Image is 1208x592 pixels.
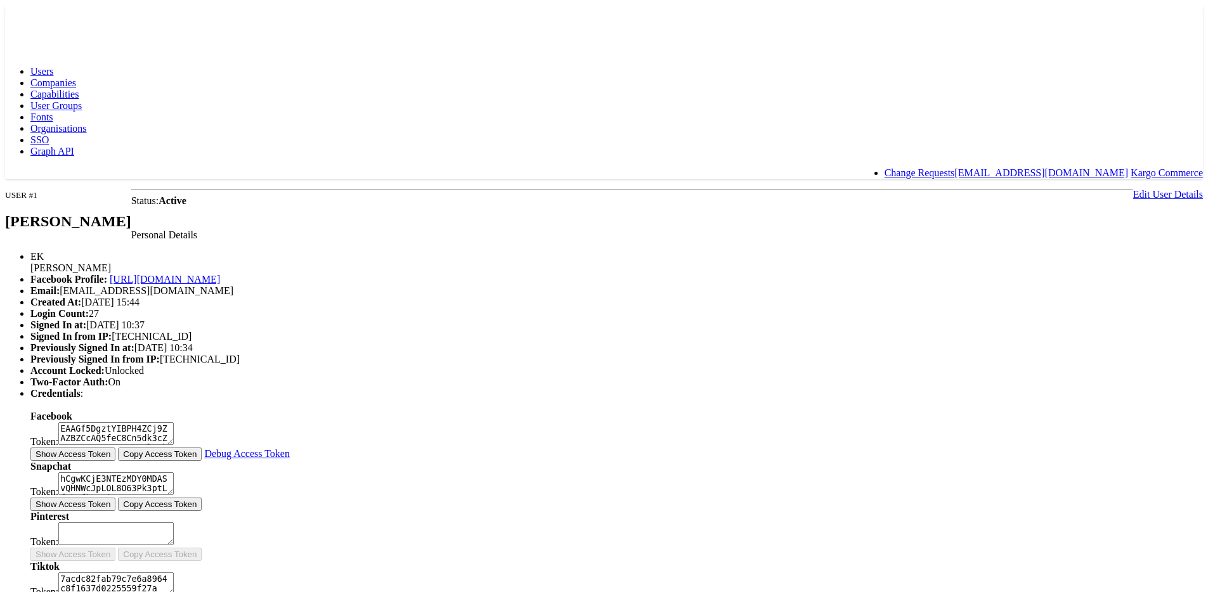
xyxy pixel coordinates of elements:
b: Snapchat [30,461,71,472]
button: Show Access Token [30,498,115,511]
a: [URL][DOMAIN_NAME] [110,274,220,285]
button: Copy Access Token [118,548,202,561]
h2: [PERSON_NAME] [5,213,131,230]
button: Copy Access Token [118,447,202,461]
li: On [30,376,1203,388]
a: SSO [30,134,49,145]
b: Login Count: [30,308,89,319]
li: [DATE] 10:34 [30,342,1203,354]
li: [EMAIL_ADDRESS][DOMAIN_NAME] [30,285,1203,297]
a: Debug Access Token [204,448,290,459]
a: User Groups [30,100,82,111]
a: Change Requests [885,167,955,178]
a: Edit User Details [1133,189,1203,200]
li: [DATE] 10:37 [30,319,1203,331]
textarea: hCgwKCjE3NTEzMDY0MDASvQHNWcJpLOL8O63Pk3ptLfQkGfkeqPio__7-7TNmV0K_FEZ9SyPC7Vse_4gqmCCuGB3JzXQowafe... [58,472,174,495]
button: Show Access Token [30,548,115,561]
button: Show Access Token [30,447,115,461]
b: Active [159,195,186,206]
div: Token: [30,472,1203,498]
div: Personal Details [5,229,1203,241]
li: Unlocked [30,365,1203,376]
a: Capabilities [30,89,79,100]
b: Email: [30,285,60,296]
a: Graph API [30,146,74,157]
b: Facebook Profile: [30,274,107,285]
a: [EMAIL_ADDRESS][DOMAIN_NAME] [954,167,1128,178]
li: [TECHNICAL_ID] [30,354,1203,365]
textarea: EAAGf5DgztYIBPH4ZCj9ZAZBZCcAQ5feC8Cn5dk3cZCC5tQeVsmZCqrxVtOlczbeFt5B2YYfnJ2nxLPq7iqeOuzimWFoX9H8d... [58,422,174,445]
a: Users [30,66,53,77]
b: Account Locked: [30,365,105,376]
div: EK [30,251,1203,262]
b: Two-Factor Auth: [30,376,108,387]
b: Previously Signed In from IP: [30,354,160,364]
div: Token: [30,422,1203,447]
li: [PERSON_NAME] [30,251,1203,274]
a: Companies [30,77,76,88]
b: Pinterest [30,511,69,522]
b: Tiktok [30,561,60,572]
a: Fonts [30,112,53,122]
div: Token: [30,522,1203,548]
li: [TECHNICAL_ID] [30,331,1203,342]
div: Status: [5,195,1203,207]
li: 27 [30,308,1203,319]
button: Copy Access Token [118,498,202,511]
a: Kargo Commerce [1131,167,1203,178]
b: Signed In from IP: [30,331,112,342]
li: [DATE] 15:44 [30,297,1203,308]
b: Facebook [30,411,72,421]
a: Organisations [30,123,87,134]
b: Created At: [30,297,81,307]
b: Previously Signed In at: [30,342,134,353]
b: Signed In at: [30,319,86,330]
small: USER #1 [5,190,37,200]
b: Credentials [30,388,81,399]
